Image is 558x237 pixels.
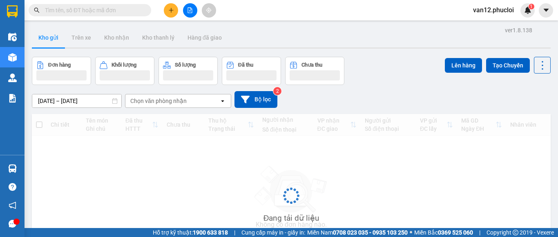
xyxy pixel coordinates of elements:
[466,5,520,15] span: van12.phucloi
[479,228,480,237] span: |
[234,228,235,237] span: |
[98,28,136,47] button: Kho nhận
[206,7,212,13] span: aim
[529,4,534,9] sup: 1
[164,3,178,18] button: plus
[183,3,197,18] button: file-add
[158,57,218,85] button: Số lượng
[445,58,482,73] button: Lên hàng
[530,4,533,9] span: 1
[263,212,319,224] div: Đang tải dữ liệu
[202,3,216,18] button: aim
[505,26,532,35] div: ver 1.8.138
[234,91,277,108] button: Bộ lọc
[486,58,530,73] button: Tạo Chuyến
[136,28,181,47] button: Kho thanh lý
[130,97,187,105] div: Chọn văn phòng nhận
[112,62,136,68] div: Khối lượng
[153,228,228,237] span: Hỗ trợ kỹ thuật:
[187,7,193,13] span: file-add
[32,57,91,85] button: Đơn hàng
[95,57,154,85] button: Khối lượng
[9,201,16,209] span: notification
[307,228,408,237] span: Miền Nam
[65,28,98,47] button: Trên xe
[9,183,16,191] span: question-circle
[193,229,228,236] strong: 1900 633 818
[9,220,16,228] span: message
[32,94,121,107] input: Select a date range.
[539,3,553,18] button: caret-down
[45,6,141,15] input: Tìm tên, số ĐT hoặc mã đơn
[513,230,518,235] span: copyright
[333,229,408,236] strong: 0708 023 035 - 0935 103 250
[285,57,344,85] button: Chưa thu
[168,7,174,13] span: plus
[175,62,196,68] div: Số lượng
[414,228,473,237] span: Miền Bắc
[219,98,226,104] svg: open
[524,7,531,14] img: icon-new-feature
[542,7,550,14] span: caret-down
[410,231,412,234] span: ⚪️
[48,62,71,68] div: Đơn hàng
[222,57,281,85] button: Đã thu
[8,94,17,103] img: solution-icon
[34,7,40,13] span: search
[8,53,17,62] img: warehouse-icon
[301,62,322,68] div: Chưa thu
[8,164,17,173] img: warehouse-icon
[32,28,65,47] button: Kho gửi
[8,33,17,41] img: warehouse-icon
[7,5,18,18] img: logo-vxr
[181,28,228,47] button: Hàng đã giao
[8,74,17,82] img: warehouse-icon
[273,87,281,95] sup: 2
[241,228,305,237] span: Cung cấp máy in - giấy in:
[438,229,473,236] strong: 0369 525 060
[238,62,253,68] div: Đã thu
